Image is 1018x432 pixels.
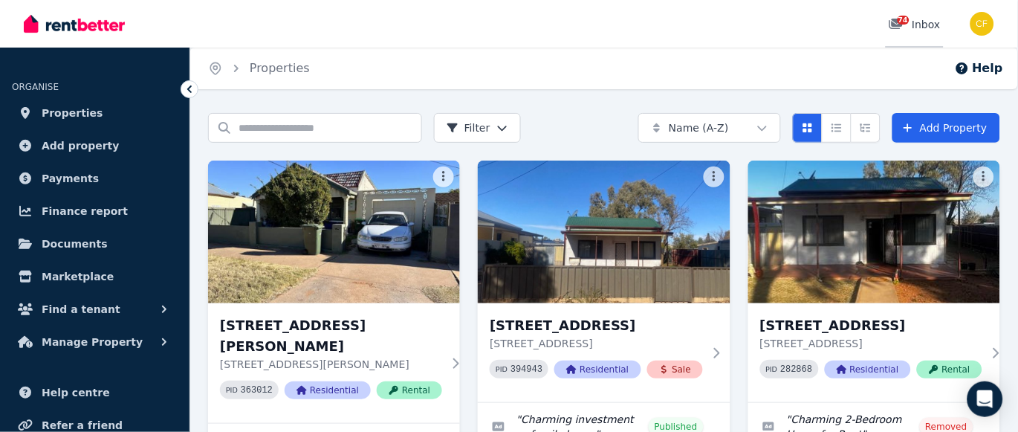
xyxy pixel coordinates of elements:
p: [STREET_ADDRESS][PERSON_NAME] [220,357,442,372]
a: 161 Cornish Street, Broken Hill[STREET_ADDRESS][STREET_ADDRESS]PID 282868ResidentialRental [748,161,1000,402]
small: PID [496,365,508,373]
button: More options [973,167,994,187]
nav: Breadcrumb [190,48,328,89]
a: Add property [12,131,178,161]
button: Manage Property [12,327,178,357]
span: Name (A-Z) [669,120,729,135]
button: Filter [434,113,521,143]
div: Open Intercom Messenger [967,381,1003,417]
span: Finance report [42,202,128,220]
img: Christos Fassoulidis [970,12,994,36]
button: Find a tenant [12,294,178,324]
span: ORGANISE [12,82,59,92]
span: Manage Property [42,333,143,351]
a: Marketplace [12,262,178,291]
a: Payments [12,164,178,193]
div: Inbox [889,17,941,32]
code: 394943 [510,364,542,375]
img: 161 Cornish Street, Broken Hill [748,161,1000,303]
a: Documents [12,229,178,259]
span: Find a tenant [42,300,120,318]
p: [STREET_ADDRESS] [760,336,982,351]
a: Help centre [12,378,178,407]
span: Payments [42,170,99,187]
button: Name (A-Z) [638,113,781,143]
button: Compact list view [822,113,852,143]
a: Add Property [892,113,1000,143]
span: Properties [42,104,103,122]
div: View options [793,113,881,143]
a: Properties [12,98,178,128]
small: PID [766,365,778,373]
a: Finance report [12,196,178,226]
span: Rental [377,381,442,399]
a: 161 Cornish St, Broken Hill[STREET_ADDRESS][STREET_ADDRESS]PID 394943ResidentialSale [478,161,730,402]
a: 106 Beryl St, Broken Hill[STREET_ADDRESS][PERSON_NAME][STREET_ADDRESS][PERSON_NAME]PID 363012Resi... [208,161,460,423]
span: Marketplace [42,268,114,286]
button: Expanded list view [851,113,881,143]
small: PID [226,386,238,394]
button: More options [433,167,454,187]
h3: [STREET_ADDRESS][PERSON_NAME] [220,315,442,357]
img: 106 Beryl St, Broken Hill [208,161,460,303]
p: [STREET_ADDRESS] [490,336,703,351]
span: Residential [825,361,911,378]
h3: [STREET_ADDRESS] [760,315,982,336]
span: Help centre [42,384,110,402]
span: Add property [42,137,120,155]
a: Properties [250,61,310,75]
span: 74 [898,16,910,25]
span: Documents [42,235,108,253]
span: Filter [447,120,490,135]
button: More options [704,167,724,187]
img: RentBetter [24,13,125,35]
img: 161 Cornish St, Broken Hill [478,161,730,303]
span: Residential [285,381,371,399]
code: 282868 [781,364,813,375]
button: Help [955,59,1003,77]
span: Residential [554,361,641,378]
button: Card view [793,113,823,143]
span: Rental [917,361,982,378]
code: 363012 [241,385,273,396]
h3: [STREET_ADDRESS] [490,315,703,336]
span: Sale [647,361,704,378]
